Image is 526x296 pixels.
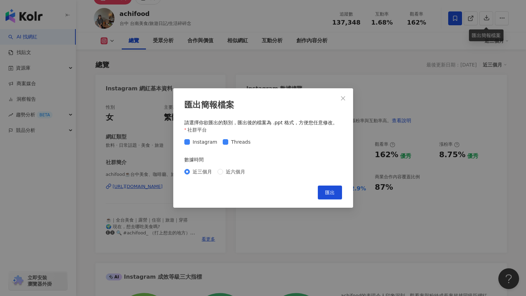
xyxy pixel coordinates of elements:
[336,91,350,105] button: Close
[223,168,248,176] span: 近六個月
[228,138,253,146] span: Threads
[190,168,215,176] span: 近三個月
[325,190,335,195] span: 匯出
[340,96,346,101] span: close
[184,99,342,111] div: 匯出簡報檔案
[190,138,220,146] span: Instagram
[184,156,209,163] label: 數據時間
[318,186,342,199] button: 匯出
[184,126,212,134] label: 社群平台
[184,119,342,126] div: 請選擇你欲匯出的類別，匯出後的檔案為 .ppt 格式，方便您任意修改。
